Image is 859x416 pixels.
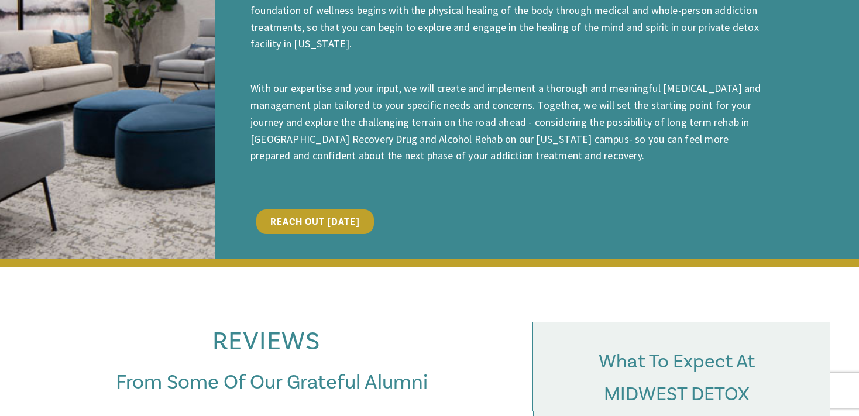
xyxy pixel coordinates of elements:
span: From Some Of Our Grateful Alumni [116,369,428,396]
a: Reach Out [DATE] [256,209,374,234]
span: Reach Out [DATE] [270,216,360,228]
span: With our expertise and your input, we will create and implement a thorough and meaningful [MEDICA... [250,81,761,162]
span: REVIEWS [212,325,320,358]
span: What To Expect At MIDWEST DETOX [599,349,755,407]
